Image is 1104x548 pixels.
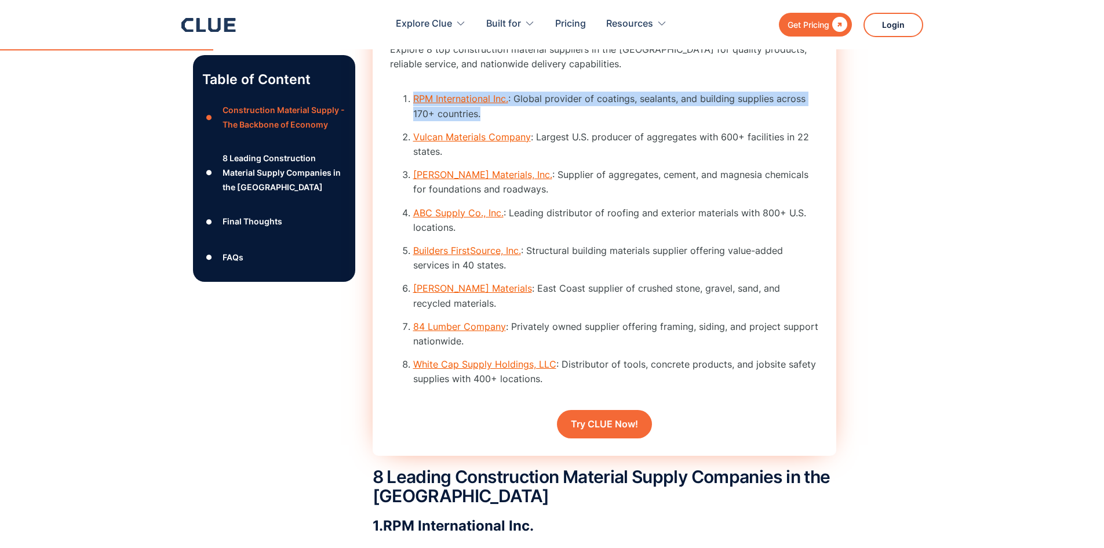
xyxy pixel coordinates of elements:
[413,93,508,104] a: RPM International Inc.
[413,281,819,310] li: : East Coast supplier of crushed stone, gravel, sand, and recycled materials.
[606,6,667,42] div: Resources
[223,103,345,132] div: Construction Material Supply - The Backbone of Economy
[413,244,819,273] li: : Structural building materials supplier offering value-added services in 40 states.
[396,6,466,42] div: Explore Clue
[413,357,819,386] li: : Distributor of tools, concrete products, and jobsite safety supplies with 400+ locations.
[413,282,532,294] a: [PERSON_NAME] Materials
[486,6,535,42] div: Built for
[413,358,556,370] a: White Cap Supply Holdings, LLC
[202,151,346,195] a: ●8 Leading Construction Material Supply Companies in the [GEOGRAPHIC_DATA]
[373,517,836,535] h3: 1. .
[390,42,819,71] p: Explore 8 top construction material suppliers in the [GEOGRAPHIC_DATA] for quality products, reli...
[486,6,521,42] div: Built for
[202,70,346,89] p: Table of Content
[202,249,216,266] div: ●
[223,151,345,195] div: 8 Leading Construction Material Supply Companies in the [GEOGRAPHIC_DATA]
[396,6,452,42] div: Explore Clue
[373,467,836,506] h2: 8 Leading Construction Material Supply Companies in the [GEOGRAPHIC_DATA]
[202,164,216,182] div: ●
[555,6,586,42] a: Pricing
[779,13,852,37] a: Get Pricing
[202,249,346,266] a: ●FAQs
[202,213,216,230] div: ●
[223,214,282,228] div: Final Thoughts
[202,103,346,132] a: ●Construction Material Supply - The Backbone of Economy
[788,17,829,32] div: Get Pricing
[413,206,819,235] li: : Leading distributor of roofing and exterior materials with 800+ U.S. locations.
[413,169,552,180] a: [PERSON_NAME] Materials, Inc.
[606,6,653,42] div: Resources
[413,245,521,256] a: Builders FirstSource, Inc.
[829,17,847,32] div: 
[413,92,819,121] li: : Global provider of coatings, sealants, and building supplies across 170+ countries.
[413,130,819,159] li: : Largest U.S. producer of aggregates with 600+ facilities in 22 states.
[223,250,243,264] div: FAQs
[863,13,923,37] a: Login
[413,207,504,219] a: ABC Supply Co., Inc.
[413,320,819,349] li: : Privately owned supplier offering framing, siding, and project support nationwide.
[413,131,531,143] a: Vulcan Materials Company
[413,168,819,197] li: : Supplier of aggregates, cement, and magnesia chemicals for foundations and roadways.
[202,109,216,126] div: ●
[383,517,530,534] strong: RPM International Inc
[413,321,506,332] a: 84 Lumber Company
[557,410,652,438] a: Try CLUE Now!
[202,213,346,230] a: ●Final Thoughts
